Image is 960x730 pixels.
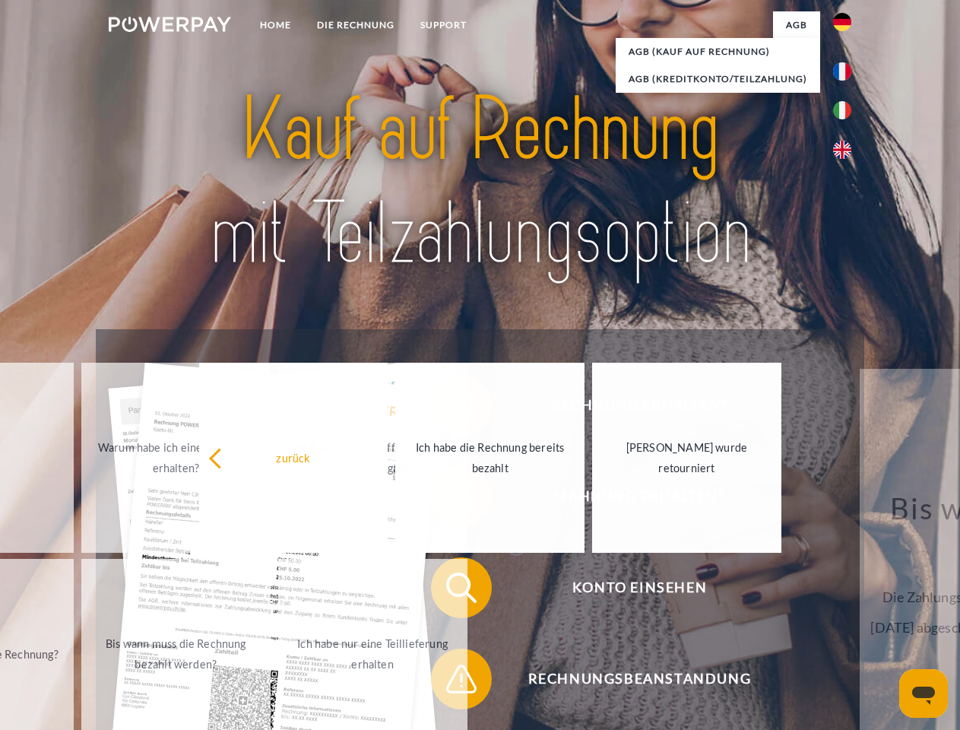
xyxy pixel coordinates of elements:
iframe: Schaltfläche zum Öffnen des Messaging-Fensters [899,669,948,718]
img: it [833,101,851,119]
div: Warum habe ich eine Rechnung erhalten? [90,437,261,478]
a: DIE RECHNUNG [304,11,407,39]
img: title-powerpay_de.svg [145,73,815,291]
a: AGB (Kreditkonto/Teilzahlung) [616,65,820,93]
a: Home [247,11,304,39]
div: Ich habe nur eine Teillieferung erhalten [287,633,458,674]
img: logo-powerpay-white.svg [109,17,231,32]
img: fr [833,62,851,81]
span: Konto einsehen [453,557,825,618]
button: Rechnungsbeanstandung [431,649,826,709]
div: Bis wann muss die Rechnung bezahlt werden? [90,633,261,674]
a: SUPPORT [407,11,480,39]
div: Ich habe die Rechnung bereits bezahlt [404,437,575,478]
span: Rechnungsbeanstandung [453,649,825,709]
a: AGB (Kauf auf Rechnung) [616,38,820,65]
img: de [833,13,851,31]
a: agb [773,11,820,39]
button: Konto einsehen [431,557,826,618]
div: [PERSON_NAME] wurde retourniert [601,437,772,478]
img: en [833,141,851,159]
div: zurück [208,447,379,468]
